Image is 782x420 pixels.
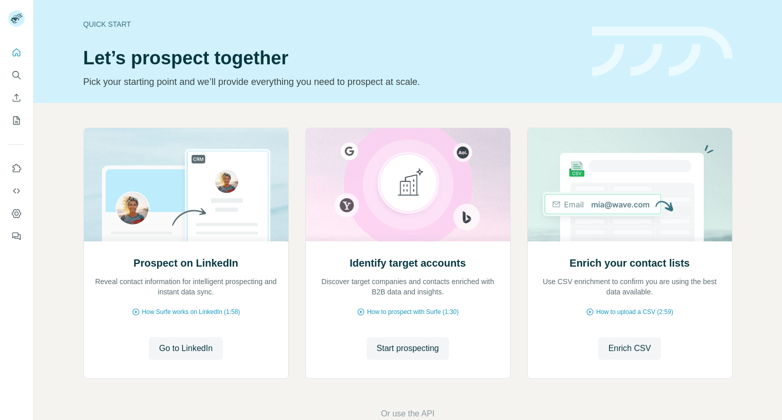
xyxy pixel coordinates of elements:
span: How to upload a CSV (2:59) [596,307,673,317]
img: banner [592,27,733,77]
div: Quick start [83,19,580,29]
span: How to prospect with Surfe (1:30) [367,307,459,317]
button: Use Surfe API [8,182,25,200]
span: How Surfe works on LinkedIn (1:58) [142,307,240,317]
span: Start prospecting [377,342,439,355]
p: Pick your starting point and we’ll provide everything you need to prospect at scale. [83,75,580,89]
button: Enrich CSV [8,89,25,107]
button: Enrich CSV [598,337,662,360]
button: Dashboard [8,204,25,223]
p: Discover target companies and contacts enriched with B2B data and insights. [316,276,500,297]
button: My lists [8,111,25,130]
button: Or use the API [381,408,435,420]
button: Feedback [8,227,25,246]
button: Use Surfe on LinkedIn [8,159,25,178]
h1: Let’s prospect together [83,48,580,68]
button: Quick start [8,43,25,62]
button: Go to LinkedIn [149,337,223,360]
h2: Enrich your contact lists [569,256,689,270]
p: Reveal contact information for intelligent prospecting and instant data sync. [94,276,278,297]
button: Search [8,66,25,84]
img: Prospect on LinkedIn [83,128,289,241]
span: Go to LinkedIn [159,342,213,355]
span: Enrich CSV [609,342,651,355]
p: Use CSV enrichment to confirm you are using the best data available. [538,276,722,297]
button: Start prospecting [367,337,449,360]
h2: Prospect on LinkedIn [133,256,238,270]
img: Identify target accounts [305,128,511,241]
img: Enrich your contact lists [527,128,733,241]
h2: Identify target accounts [350,256,466,270]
